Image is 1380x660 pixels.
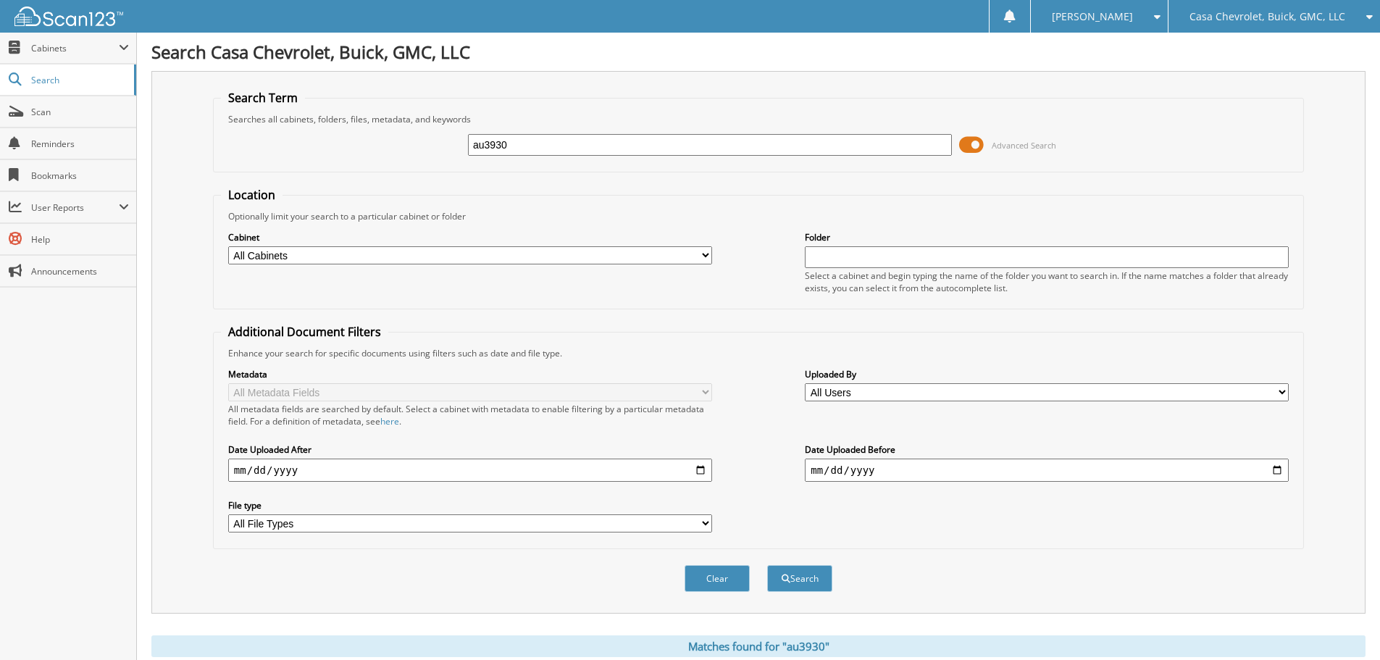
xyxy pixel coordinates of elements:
span: Cabinets [31,42,119,54]
div: All metadata fields are searched by default. Select a cabinet with metadata to enable filtering b... [228,403,712,427]
div: Optionally limit your search to a particular cabinet or folder [221,210,1296,222]
span: [PERSON_NAME] [1052,12,1133,21]
label: Uploaded By [805,368,1289,380]
div: Matches found for "au3930" [151,635,1366,657]
span: Casa Chevrolet, Buick, GMC, LLC [1189,12,1345,21]
button: Search [767,565,832,592]
span: Announcements [31,265,129,277]
span: Search [31,74,127,86]
span: Reminders [31,138,129,150]
button: Clear [685,565,750,592]
label: Date Uploaded After [228,443,712,456]
span: Help [31,233,129,246]
label: File type [228,499,712,511]
div: Select a cabinet and begin typing the name of the folder you want to search in. If the name match... [805,270,1289,294]
input: end [805,459,1289,482]
label: Metadata [228,368,712,380]
img: scan123-logo-white.svg [14,7,123,26]
div: Searches all cabinets, folders, files, metadata, and keywords [221,113,1296,125]
span: Advanced Search [992,140,1056,151]
label: Cabinet [228,231,712,243]
legend: Search Term [221,90,305,106]
span: Scan [31,106,129,118]
div: Enhance your search for specific documents using filters such as date and file type. [221,347,1296,359]
legend: Additional Document Filters [221,324,388,340]
h1: Search Casa Chevrolet, Buick, GMC, LLC [151,40,1366,64]
input: start [228,459,712,482]
label: Folder [805,231,1289,243]
a: here [380,415,399,427]
span: User Reports [31,201,119,214]
span: Bookmarks [31,170,129,182]
legend: Location [221,187,283,203]
label: Date Uploaded Before [805,443,1289,456]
